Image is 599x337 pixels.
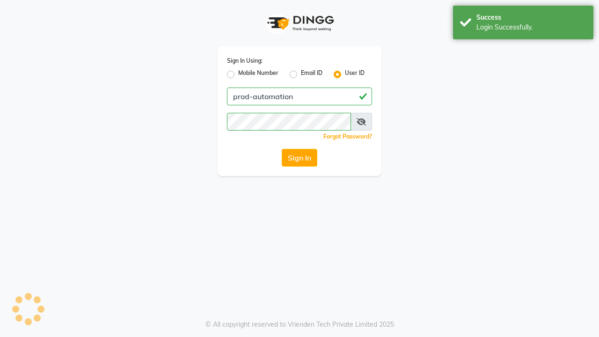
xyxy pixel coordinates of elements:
[345,69,365,80] label: User ID
[476,13,586,22] div: Success
[238,69,278,80] label: Mobile Number
[282,149,317,167] button: Sign In
[301,69,322,80] label: Email ID
[227,113,351,131] input: Username
[476,22,586,32] div: Login Successfully.
[227,57,263,65] label: Sign In Using:
[262,9,337,37] img: logo1.svg
[323,133,372,140] a: Forgot Password?
[227,88,372,105] input: Username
